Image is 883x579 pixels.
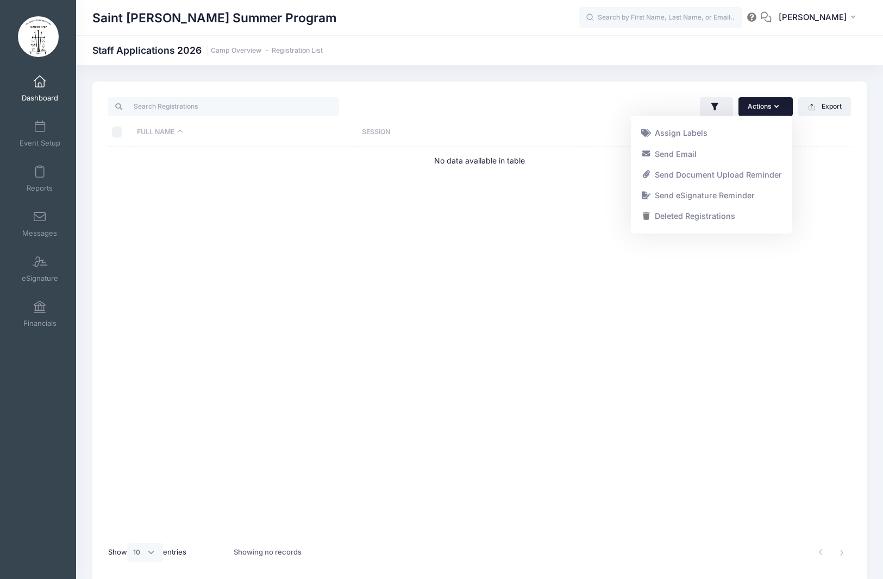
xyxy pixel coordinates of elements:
span: Financials [23,319,57,328]
a: eSignature [14,250,66,288]
th: Paid: activate to sort column ascending [582,118,657,147]
a: Deleted Registrations [636,206,787,226]
span: Messages [22,229,57,238]
td: No data available in table [108,147,851,175]
a: Financials [14,295,66,333]
select: Showentries [127,543,163,562]
button: Actions [738,97,793,116]
button: Export [798,97,851,116]
span: Event Setup [20,139,60,148]
input: Search Registrations [108,97,339,116]
input: Search by First Name, Last Name, or Email... [579,7,742,29]
a: Event Setup [14,115,66,153]
span: [PERSON_NAME] [779,11,847,23]
th: Full Name: activate to sort column descending [131,118,356,147]
a: Reports [14,160,66,198]
th: Session: activate to sort column ascending [356,118,581,147]
a: Assign Labels [636,123,787,143]
span: eSignature [22,274,58,283]
span: Reports [27,184,53,193]
label: Show entries [108,543,186,562]
a: Dashboard [14,70,66,108]
button: [PERSON_NAME] [772,5,867,30]
h1: Staff Applications 2026 [92,45,323,56]
a: Send eSignature Reminder [636,185,787,206]
a: Messages [14,205,66,243]
a: Registration List [272,47,323,55]
a: Camp Overview [211,47,261,55]
span: Dashboard [22,93,58,103]
h1: Saint [PERSON_NAME] Summer Program [92,5,336,30]
a: Send Email [636,143,787,164]
a: Send Document Upload Reminder [636,165,787,185]
img: Saint Herman Summer Program [18,16,59,57]
div: Showing no records [234,540,302,565]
